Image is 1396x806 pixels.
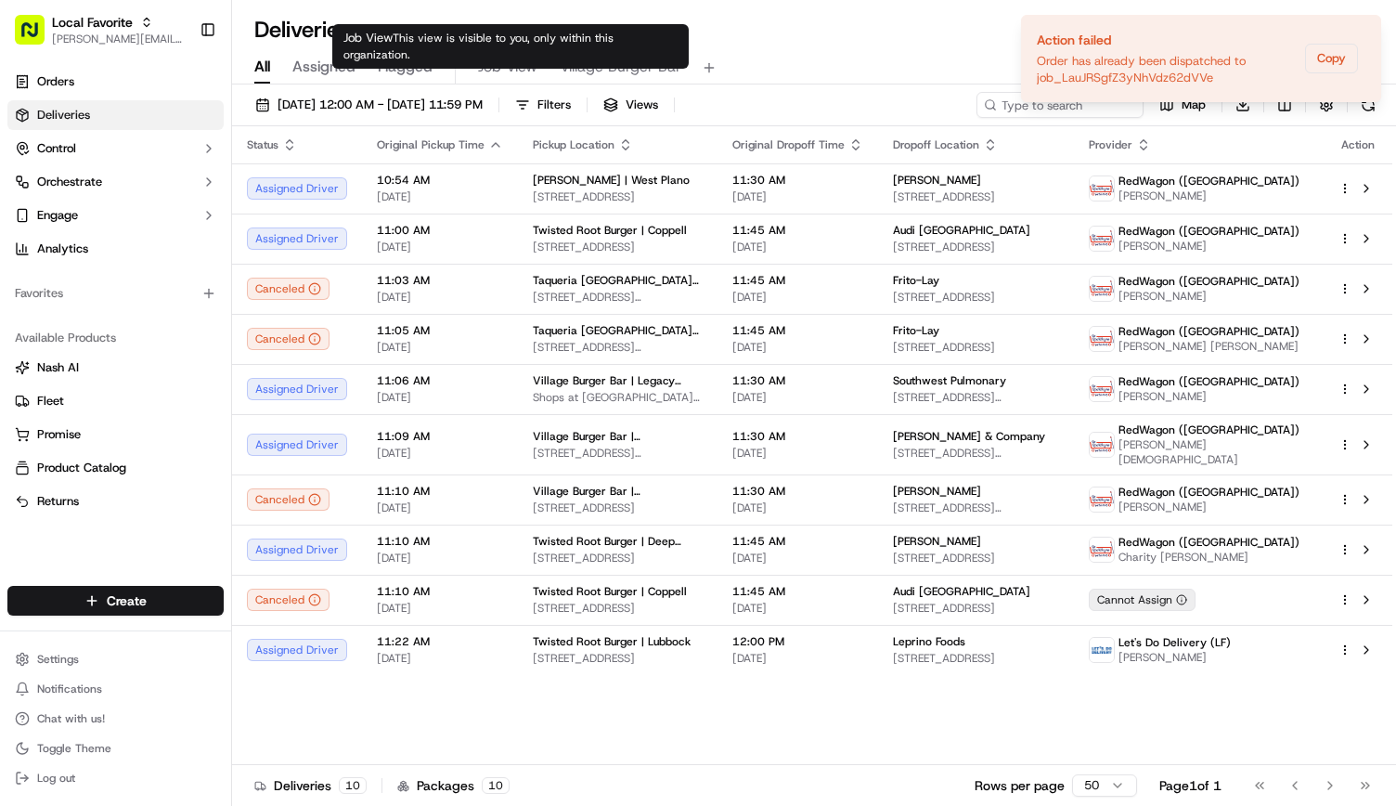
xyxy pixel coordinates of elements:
div: Deliveries [254,776,367,795]
span: [PERSON_NAME] [1118,650,1231,665]
span: Original Dropoff Time [732,137,845,152]
span: 11:30 AM [732,173,863,188]
span: [STREET_ADDRESS][PERSON_NAME] [893,390,1060,405]
button: Orchestrate [7,167,224,197]
div: Canceled [247,328,330,350]
span: Views [626,97,658,113]
div: 10 [339,777,367,794]
button: Canceled [247,278,330,300]
span: 11:45 AM [732,534,863,549]
span: [PERSON_NAME] | West Plano [533,173,690,188]
span: [DATE] [377,290,503,305]
span: [DATE] [377,340,503,355]
span: [DATE] 12:00 AM - [DATE] 11:59 PM [278,97,483,113]
span: Nash AI [37,359,79,376]
img: time_to_eat_nevada_logo [1090,377,1114,401]
button: Log out [7,765,224,791]
span: 11:30 AM [732,373,863,388]
span: 11:06 AM [377,373,503,388]
span: [STREET_ADDRESS][PERSON_NAME] [533,290,703,305]
button: Canceled [247,589,330,611]
span: Filters [537,97,571,113]
span: [STREET_ADDRESS] [533,651,703,666]
span: Orchestrate [37,174,102,190]
a: Fleet [15,393,216,409]
span: Leprino Foods [893,634,965,649]
span: RedWagon ([GEOGRAPHIC_DATA]) [1118,422,1299,437]
span: 11:00 AM [377,223,503,238]
span: [STREET_ADDRESS][PERSON_NAME] [893,446,1060,461]
span: [STREET_ADDRESS] [533,601,703,616]
a: Product Catalog [15,460,216,476]
img: time_to_eat_nevada_logo [1090,277,1114,301]
span: 11:10 AM [377,534,503,549]
div: Start new chat [63,176,304,195]
button: Product Catalog [7,453,224,483]
span: [STREET_ADDRESS] [893,240,1060,254]
span: Shops at [GEOGRAPHIC_DATA], [STREET_ADDRESS] [533,390,703,405]
span: 11:45 AM [732,584,863,599]
a: 📗Knowledge Base [11,261,149,294]
button: Views [595,92,666,118]
div: Canceled [247,488,330,511]
span: [STREET_ADDRESS] [533,189,703,204]
span: 11:45 AM [732,273,863,288]
span: [DATE] [732,390,863,405]
span: [DATE] [732,601,863,616]
span: 11:30 AM [732,484,863,499]
span: Frito-Lay [893,323,939,338]
span: 11:45 AM [732,223,863,238]
div: Cannot Assign [1089,589,1196,611]
span: [STREET_ADDRESS] [893,601,1060,616]
span: Twisted Root Burger | Coppell [533,584,687,599]
span: [PERSON_NAME] [1118,188,1299,203]
span: [STREET_ADDRESS] [533,240,703,254]
span: Taqueria [GEOGRAPHIC_DATA] | [GEOGRAPHIC_DATA] [533,273,703,288]
span: RedWagon ([GEOGRAPHIC_DATA]) [1118,324,1299,339]
img: 1736555255976-a54dd68f-1ca7-489b-9aae-adbdc363a1c4 [19,176,52,210]
img: Nash [19,18,56,55]
div: Page 1 of 1 [1159,776,1221,795]
div: Available Products [7,323,224,353]
span: RedWagon ([GEOGRAPHIC_DATA]) [1118,374,1299,389]
span: Engage [37,207,78,224]
span: 11:45 AM [732,323,863,338]
span: [DATE] [377,240,503,254]
span: Original Pickup Time [377,137,485,152]
span: [DATE] [377,390,503,405]
span: [DATE] [732,446,863,461]
span: Frito-Lay [893,273,939,288]
button: Chat with us! [7,706,224,732]
span: Analytics [37,240,88,257]
span: RedWagon ([GEOGRAPHIC_DATA]) [1118,224,1299,239]
a: Orders [7,67,224,97]
div: 💻 [157,270,172,285]
span: [PERSON_NAME] [893,173,981,188]
span: 11:10 AM [377,484,503,499]
span: Dropoff Location [893,137,979,152]
img: time_to_eat_nevada_logo [1090,227,1114,251]
div: 10 [482,777,510,794]
span: [DATE] [732,551,863,565]
span: [STREET_ADDRESS] [893,651,1060,666]
button: Promise [7,420,224,449]
div: Order has already been dispatched to job_LauJRSgfZ3yNhVdz62dVVe [1037,53,1298,86]
a: Powered byPylon [131,313,225,328]
span: [DATE] [377,500,503,515]
a: Deliveries [7,100,224,130]
img: time_to_eat_nevada_logo [1090,487,1114,512]
img: lets_do_delivery_logo.png [1090,638,1114,662]
span: [STREET_ADDRESS] [893,189,1060,204]
span: [DATE] [732,651,863,666]
button: Create [7,586,224,616]
span: Charity [PERSON_NAME] [1118,550,1299,565]
button: Fleet [7,386,224,416]
span: 11:09 AM [377,429,503,444]
span: [PERSON_NAME] [PERSON_NAME] [1118,339,1299,354]
span: [DATE] [377,189,503,204]
span: Audi [GEOGRAPHIC_DATA] [893,584,1030,599]
span: [PERSON_NAME] [1118,389,1299,404]
span: 11:10 AM [377,584,503,599]
span: Village Burger Bar | [GEOGRAPHIC_DATA] [533,429,703,444]
span: [DATE] [732,189,863,204]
